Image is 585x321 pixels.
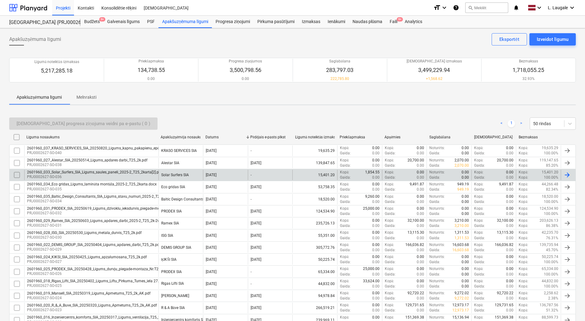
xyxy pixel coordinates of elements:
p: Gaida : [474,236,485,241]
p: 82.34% [546,187,558,192]
p: 0.00 [372,175,380,180]
div: [GEOGRAPHIC_DATA] (PRJ0002627, K-1 un K-2(2.kārta) 2601960 [9,19,73,26]
p: + 1,568.62 [407,76,462,81]
p: Gaida : [474,163,485,168]
p: Gaida : [340,236,351,241]
p: Kopā : [519,211,528,216]
p: 1,311.53 [454,236,469,241]
div: - [251,197,252,201]
p: 100.00% [544,199,558,204]
p: 18,520.00 [542,194,558,199]
p: 119,147.65 [540,158,558,163]
p: 1,854.55 [365,170,380,175]
a: Naudas plūsma [349,16,386,28]
p: Gaida : [429,223,440,228]
p: Gaida : [474,151,485,156]
p: 32.93% [513,76,544,81]
p: 0.00 [506,163,513,168]
div: 94,978.84 [292,291,337,301]
p: Kopā : [340,218,349,223]
p: 0.00 [417,211,424,216]
p: Gaida : [340,175,351,180]
p: Kopā : [474,182,483,187]
p: 0.00 [372,145,380,151]
p: Kopā : [340,242,349,248]
p: 124,534.90 [540,206,558,211]
p: 139,735.94 [540,242,558,248]
p: 0.00 [372,151,380,156]
p: 0.00 [417,175,424,180]
a: PSF [143,16,158,28]
a: Analytics [401,16,426,28]
p: 0.00 [372,211,380,216]
p: [DEMOGRAPHIC_DATA] izmaksas [407,59,462,64]
a: Izmaksas [298,16,324,28]
div: PRODEX SIA [161,209,182,213]
p: Gaida : [385,236,396,241]
p: 0.00 [462,211,469,216]
p: Kopā : [474,145,483,151]
p: 0.00 [506,236,513,241]
p: 25,000.00 [363,206,380,211]
p: Gaida : [429,151,440,156]
div: 2601960_035_Baltic_Design_Consultants_SIA_Ligums_stavu_numuri_2025-2_T25_2karta.pdf [27,194,181,199]
p: Kopā : [519,242,528,248]
p: Kopā : [340,158,349,163]
p: Gaida : [385,248,396,253]
div: 235,726.13 [292,218,337,228]
p: PRJ0002627-SO-030 [27,235,142,240]
p: 32,100.00 [408,218,424,223]
div: Galvenais līgums [103,16,143,28]
a: Next page [517,120,525,127]
div: Budžets [80,16,103,28]
p: Gaida : [340,223,351,228]
p: 0.00 [372,236,380,241]
p: 0.00 [506,206,513,211]
p: Gaida : [474,199,485,204]
div: Apakšuzņēmēja nosaukums [161,135,201,140]
p: Noturēts : [429,170,444,175]
p: 3,210.00 [454,223,469,228]
div: 53,758.35 [292,182,337,192]
p: 13,115.30 [408,230,424,235]
p: 0.00 [506,187,513,192]
p: PRJ0002627-SO-034 [27,199,181,204]
div: [DATE] [251,161,261,165]
p: Noturēts : [429,230,444,235]
p: Noturēts : [429,194,444,199]
p: PRJ0002627-SO-029 [27,247,161,252]
div: [DATE] [251,233,261,238]
p: 0.00 [372,218,380,223]
p: 9,260.00 [365,194,380,199]
p: Kopā : [340,170,349,175]
p: Kopā : [519,194,528,199]
div: Ienākumi [324,16,349,28]
p: 0.00 [229,76,262,81]
p: Kopā : [519,206,528,211]
div: Baltic Design Consultants SIA [161,197,210,201]
p: Noturēts : [429,158,444,163]
div: Ramex SIA [161,221,179,225]
p: 15,401.20 [542,170,558,175]
p: Gaida : [429,236,440,241]
p: 100.00% [544,175,558,180]
div: Progresa ziņojumi [212,16,254,28]
div: - [251,173,252,177]
p: Kopā : [474,194,483,199]
div: Apakšuzņēmuma līgumi [158,16,212,28]
p: Līgumā noteiktās izmaksas [34,59,79,65]
p: 0.00 [506,151,513,156]
div: 2601960_034_Eco grīdas_Ligums_lamināta montāža_2025-2_T25_2karta.docx [27,182,157,187]
p: Kopā : [519,182,528,187]
div: Eksportēt [499,35,519,43]
p: PRJ0002627-SO-031 [27,223,171,228]
p: 0.00 [417,145,424,151]
p: 0.00 [462,175,469,180]
div: Datums [205,135,245,139]
div: 305,772.76 [292,242,337,253]
div: Saglabāšana [429,135,469,140]
div: Eco grīdas SIA [161,185,185,189]
button: Izveidot līgumu [529,33,576,46]
p: 85.20% [546,163,558,168]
